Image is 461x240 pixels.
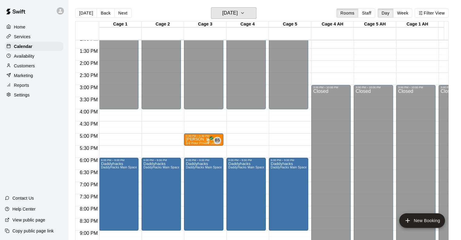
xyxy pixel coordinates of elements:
[211,7,256,19] button: [DATE]
[142,22,184,27] div: Cage 2
[14,53,35,59] p: Availability
[14,43,32,49] p: Calendar
[184,158,223,231] div: 6:00 PM – 9:00 PM: Daddyhacks
[12,195,34,201] p: Contact Us
[5,90,63,100] a: Settings
[356,86,391,89] div: 3:00 PM – 10:00 PM
[313,86,349,89] div: 3:00 PM – 10:00 PM
[97,8,115,18] button: Back
[78,218,99,224] span: 8:30 PM
[5,61,63,70] a: Customers
[228,159,264,162] div: 6:00 PM – 9:00 PM
[358,8,375,18] button: Staff
[396,22,439,27] div: Cage 1 AH
[336,8,358,18] button: Rooms
[398,86,434,89] div: 3:00 PM – 10:00 PM
[5,22,63,32] a: Home
[271,166,307,169] span: DaddyHacks Main Space
[99,22,142,27] div: Cage 1
[5,32,63,41] a: Services
[78,170,99,175] span: 6:30 PM
[186,166,222,169] span: DaddyHacks Main Space
[75,8,97,18] button: [DATE]
[311,22,354,27] div: Cage 4 AH
[269,158,308,231] div: 6:00 PM – 9:00 PM: Daddyhacks
[269,22,311,27] div: Cage 5
[78,146,99,151] span: 5:30 PM
[216,137,221,144] span: Bradley Swyers
[214,137,221,144] div: Bradley Swyers
[226,158,266,231] div: 6:00 PM – 9:00 PM: Daddyhacks
[415,8,449,18] button: Filter View
[78,134,99,139] span: 5:00 PM
[5,52,63,61] a: Availability
[14,82,29,88] p: Reports
[186,134,222,137] div: 5:00 PM – 5:30 PM
[78,109,99,114] span: 4:00 PM
[186,159,222,162] div: 6:00 PM – 9:00 PM
[14,73,33,79] p: Marketing
[5,42,63,51] a: Calendar
[226,22,269,27] div: Cage 4
[12,217,45,223] p: View public page
[101,159,137,162] div: 6:00 PM – 9:00 PM
[184,22,226,27] div: Cage 3
[378,8,393,18] button: Day
[142,158,181,231] div: 6:00 PM – 9:00 PM: Daddyhacks
[12,206,35,212] p: Help Center
[78,49,99,54] span: 1:30 PM
[78,206,99,211] span: 8:00 PM
[399,213,445,228] button: add
[14,63,35,69] p: Customers
[78,182,99,187] span: 7:00 PM
[271,159,306,162] div: 6:00 PM – 9:00 PM
[5,81,63,90] a: Reports
[184,134,223,146] div: 5:00 PM – 5:30 PM: Bryce Wagner
[143,159,179,162] div: 6:00 PM – 9:00 PM
[14,92,30,98] p: Settings
[78,73,99,78] span: 2:30 PM
[14,34,31,40] p: Services
[78,85,99,90] span: 3:00 PM
[78,121,99,127] span: 4:30 PM
[78,158,99,163] span: 6:00 PM
[12,228,54,234] p: Copy public page link
[205,138,211,144] span: All customers have paid
[14,24,25,30] p: Home
[78,97,99,102] span: 3:30 PM
[186,141,221,145] span: 1/2 Hour Private Lesson
[354,22,396,27] div: Cage 5 AH
[215,137,220,144] span: BS
[222,9,238,17] h6: [DATE]
[393,8,412,18] button: Week
[78,194,99,199] span: 7:30 PM
[99,158,139,231] div: 6:00 PM – 9:00 PM: Daddyhacks
[228,166,264,169] span: DaddyHacks Main Space
[78,231,99,236] span: 9:00 PM
[5,71,63,80] a: Marketing
[101,166,137,169] span: DaddyHacks Main Space
[143,166,179,169] span: DaddyHacks Main Space
[114,8,131,18] button: Next
[78,61,99,66] span: 2:00 PM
